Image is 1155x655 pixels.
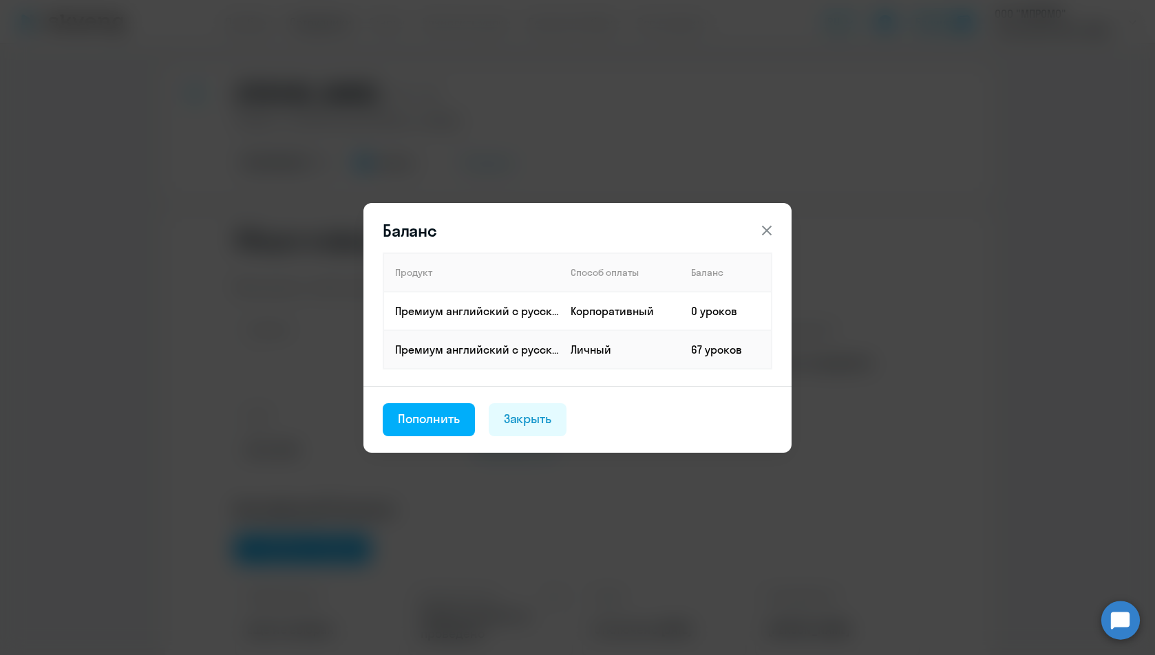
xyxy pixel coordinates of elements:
td: Корпоративный [560,292,680,330]
th: Способ оплаты [560,253,680,292]
p: Премиум английский с русскоговорящим преподавателем [395,342,559,357]
th: Баланс [680,253,772,292]
p: Премиум английский с русскоговорящим преподавателем [395,303,559,319]
div: Пополнить [398,410,460,428]
td: 67 уроков [680,330,772,369]
div: Закрыть [504,410,552,428]
header: Баланс [363,219,792,241]
button: Пополнить [383,403,475,436]
th: Продукт [383,253,560,292]
td: Личный [560,330,680,369]
button: Закрыть [489,403,567,436]
td: 0 уроков [680,292,772,330]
